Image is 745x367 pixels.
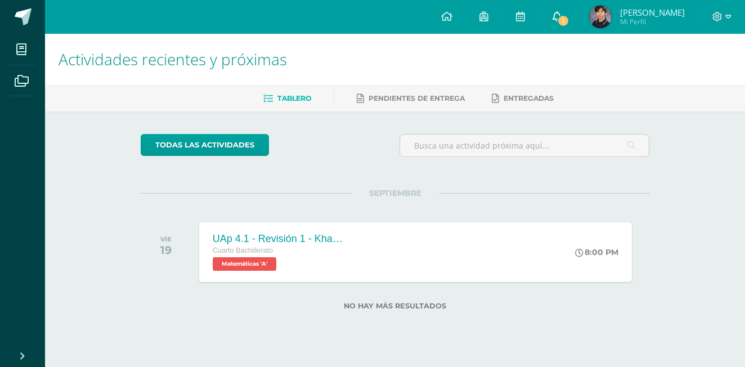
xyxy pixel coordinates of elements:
span: 1 [557,15,569,27]
div: 19 [160,243,172,257]
span: [PERSON_NAME] [620,7,685,18]
div: VIE [160,235,172,243]
span: SEPTIEMBRE [351,188,439,198]
span: Actividades recientes y próximas [59,48,287,70]
a: Entregadas [492,89,554,108]
label: No hay más resultados [141,302,650,310]
span: Pendientes de entrega [369,94,465,102]
input: Busca una actividad próxima aquí... [400,135,649,156]
img: 3fc1c63831f4eb230c5715ef2dfb19c3.png [589,6,612,28]
span: Cuarto Bachillerato [213,247,273,254]
a: Tablero [263,89,311,108]
a: Pendientes de entrega [357,89,465,108]
span: Tablero [277,94,311,102]
span: Matemáticas 'A' [213,257,276,271]
div: 8:00 PM [575,247,618,257]
span: Mi Perfil [620,17,685,26]
div: UAp 4.1 - Revisión 1 - Khan Academy [213,233,348,245]
a: todas las Actividades [141,134,269,156]
span: Entregadas [504,94,554,102]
